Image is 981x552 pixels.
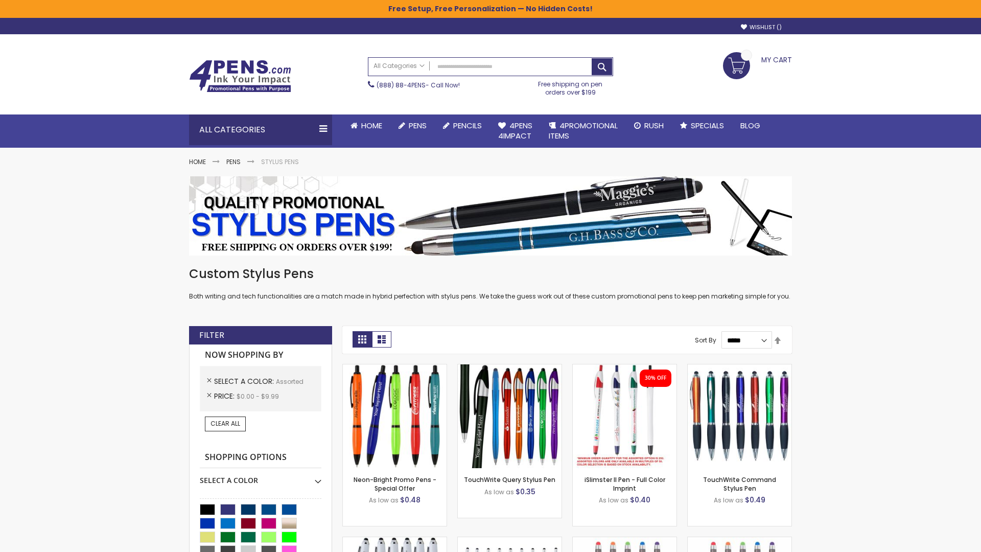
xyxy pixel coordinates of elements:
[516,487,535,497] span: $0.35
[435,114,490,137] a: Pencils
[464,475,555,484] a: TouchWrite Query Stylus Pen
[458,364,562,468] img: TouchWrite Query Stylus Pen-Assorted
[732,114,768,137] a: Blog
[211,419,240,428] span: Clear All
[189,176,792,256] img: Stylus Pens
[354,475,436,492] a: Neon-Bright Promo Pens - Special Offer
[377,81,460,89] span: - Call Now!
[585,475,665,492] a: iSlimster II Pen - Full Color Imprint
[261,157,299,166] strong: Stylus Pens
[368,58,430,75] a: All Categories
[205,417,246,431] a: Clear All
[691,120,724,131] span: Specials
[599,496,628,504] span: As low as
[498,120,532,141] span: 4Pens 4impact
[458,364,562,373] a: TouchWrite Query Stylus Pen-Assorted
[276,377,303,386] span: Assorted
[199,330,224,341] strong: Filter
[626,114,672,137] a: Rush
[490,114,541,148] a: 4Pens4impact
[373,62,425,70] span: All Categories
[549,120,618,141] span: 4PROMOTIONAL ITEMS
[714,496,743,504] span: As low as
[645,375,666,382] div: 30% OFF
[189,266,792,282] h1: Custom Stylus Pens
[573,537,676,545] a: Islander Softy Gel Pen with Stylus-Assorted
[573,364,676,373] a: iSlimster II - Full Color-Assorted
[189,157,206,166] a: Home
[688,364,791,468] img: TouchWrite Command Stylus Pen-Assorted
[343,364,447,468] img: Neon-Bright Promo Pens-Assorted
[453,120,482,131] span: Pencils
[672,114,732,137] a: Specials
[200,344,321,366] strong: Now Shopping by
[369,496,399,504] span: As low as
[740,120,760,131] span: Blog
[390,114,435,137] a: Pens
[630,495,650,505] span: $0.40
[541,114,626,148] a: 4PROMOTIONALITEMS
[361,120,382,131] span: Home
[484,488,514,496] span: As low as
[745,495,765,505] span: $0.49
[200,447,321,469] strong: Shopping Options
[189,266,792,301] div: Both writing and tech functionalities are a match made in hybrid perfection with stylus pens. We ...
[688,364,791,373] a: TouchWrite Command Stylus Pen-Assorted
[237,392,279,401] span: $0.00 - $9.99
[703,475,776,492] a: TouchWrite Command Stylus Pen
[573,364,676,468] img: iSlimster II - Full Color-Assorted
[353,331,372,348] strong: Grid
[214,391,237,401] span: Price
[343,364,447,373] a: Neon-Bright Promo Pens-Assorted
[400,495,421,505] span: $0.48
[377,81,426,89] a: (888) 88-4PENS
[528,76,614,97] div: Free shipping on pen orders over $199
[342,114,390,137] a: Home
[409,120,427,131] span: Pens
[189,60,291,93] img: 4Pens Custom Pens and Promotional Products
[226,157,241,166] a: Pens
[189,114,332,145] div: All Categories
[695,336,716,344] label: Sort By
[458,537,562,545] a: Stiletto Advertising Stylus Pens-Assorted
[200,468,321,486] div: Select A Color
[688,537,791,545] a: Islander Softy Gel with Stylus - ColorJet Imprint-Assorted
[343,537,447,545] a: Kimberly Logo Stylus Pens-Assorted
[214,376,276,386] span: Select A Color
[741,24,782,31] a: Wishlist
[644,120,664,131] span: Rush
